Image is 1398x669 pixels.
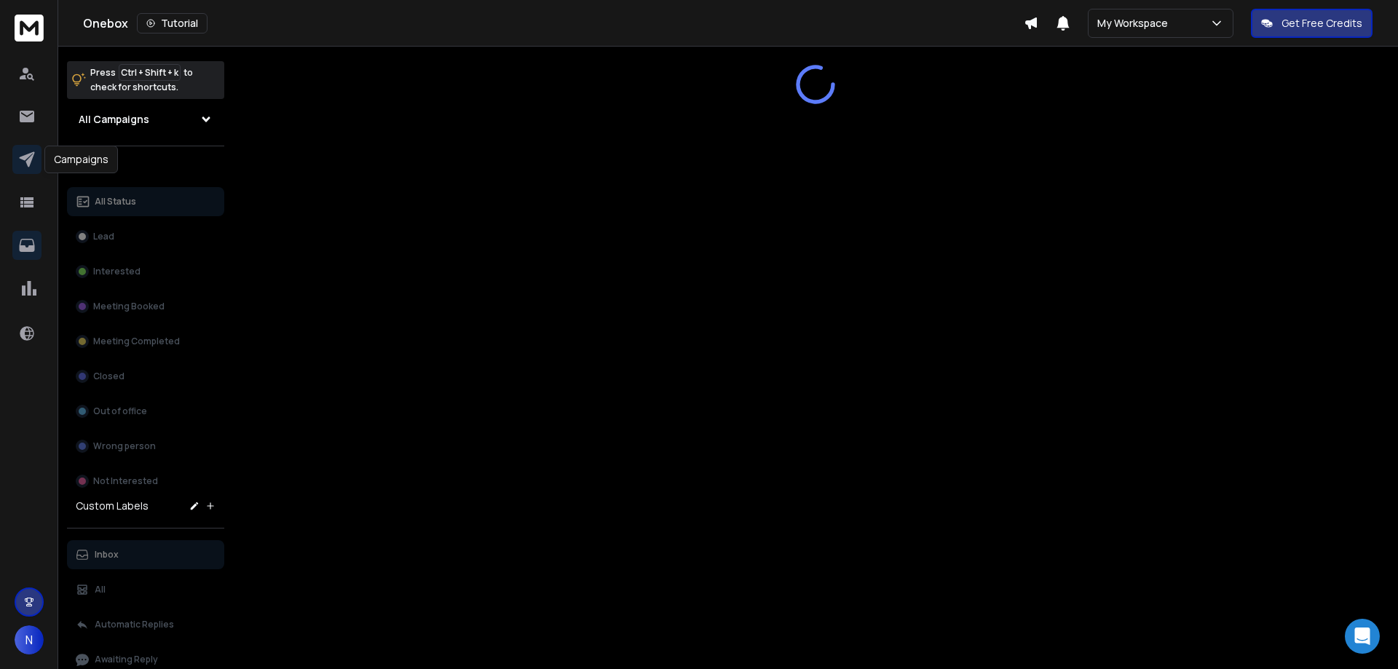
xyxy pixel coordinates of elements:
[83,13,1024,33] div: Onebox
[1281,16,1362,31] p: Get Free Credits
[1251,9,1373,38] button: Get Free Credits
[1097,16,1174,31] p: My Workspace
[137,13,208,33] button: Tutorial
[90,66,193,95] p: Press to check for shortcuts.
[15,625,44,654] button: N
[67,158,224,178] h3: Filters
[119,64,181,81] span: Ctrl + Shift + k
[76,499,149,513] h3: Custom Labels
[1345,619,1380,654] div: Open Intercom Messenger
[79,112,149,127] h1: All Campaigns
[44,146,118,173] div: Campaigns
[67,105,224,134] button: All Campaigns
